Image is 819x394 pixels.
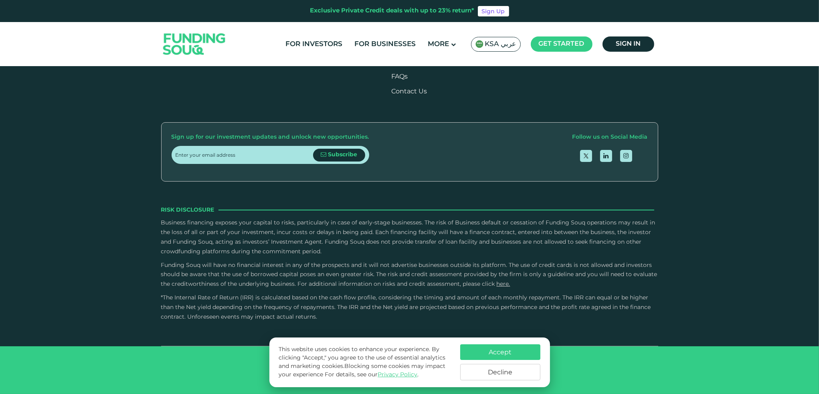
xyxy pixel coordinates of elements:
[378,372,417,378] a: Privacy Policy
[161,206,214,214] span: Risk Disclosure
[328,152,357,158] span: Subscribe
[478,6,509,16] a: Sign Up
[391,74,408,80] a: FAQs
[391,89,427,95] a: Contact Us
[572,133,648,142] div: Follow us on Social Media
[616,41,641,47] span: Sign in
[580,150,592,162] a: open Twitter
[279,364,445,378] span: Blocking some cookies may impact your experience
[428,41,449,48] span: More
[603,36,654,52] a: Sign in
[161,263,657,287] span: Funding Souq will have no financial interest in any of the prospects and it will not advertise bu...
[497,281,510,287] a: here.
[176,146,313,164] input: Enter your email address
[485,40,516,49] span: KSA عربي
[167,356,652,364] p: Funding Souq is licensed by the Saudi Central Bank with license number ٨٦/أ ش/٢٠٢٤٠٣
[313,149,365,162] button: Subscribe
[161,218,658,257] p: Business financing exposes your capital to risks, particularly in case of early-stage businesses....
[460,364,540,380] button: Decline
[155,24,234,65] img: Logo
[172,133,369,142] div: Sign up for our investment updates and unlock new opportunities.
[539,41,584,47] span: Get started
[161,293,658,322] p: *The Internal Rate of Return (IRR) is calculated based on the cash flow profile, considering the ...
[284,38,345,51] a: For Investors
[279,346,452,379] p: This website uses cookies to enhance your experience. By clicking "Accept," you agree to the use ...
[460,344,540,360] button: Accept
[325,372,419,378] span: For details, see our .
[584,154,588,158] img: twitter
[475,40,483,48] img: SA Flag
[600,150,612,162] a: open Linkedin
[620,150,632,162] a: open Instagram
[353,38,418,51] a: For Businesses
[310,6,475,16] div: Exclusive Private Credit deals with up to 23% return*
